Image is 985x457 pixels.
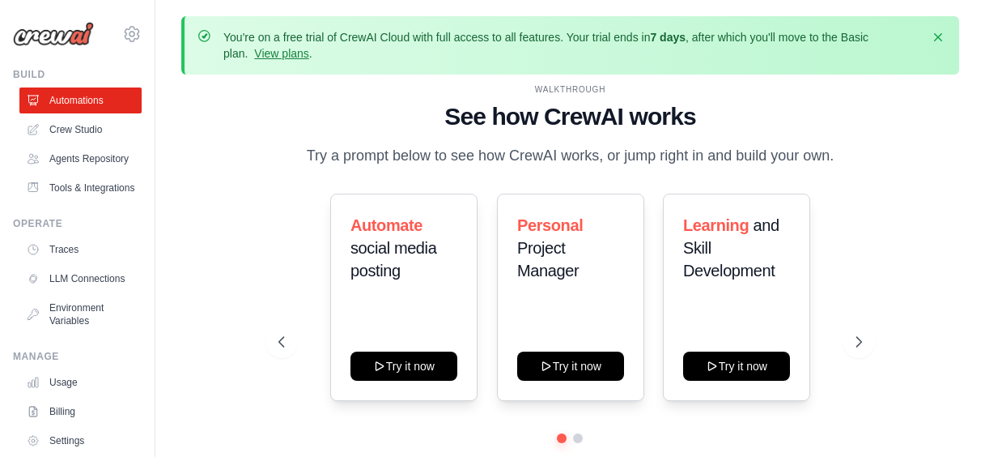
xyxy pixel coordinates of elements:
[298,144,842,168] p: Try a prompt below to see how CrewAI works, or jump right in and build your own.
[19,266,142,292] a: LLM Connections
[683,352,790,381] button: Try it now
[19,399,142,425] a: Billing
[13,217,142,230] div: Operate
[19,117,142,143] a: Crew Studio
[683,216,779,280] span: and Skill Development
[13,68,142,81] div: Build
[223,29,920,62] p: You're on a free trial of CrewAI Cloud with full access to all features. Your trial ends in , aft...
[278,102,862,131] h1: See how CrewAI works
[350,352,457,381] button: Try it now
[517,352,624,381] button: Try it now
[19,175,142,201] a: Tools & Integrations
[350,216,422,234] span: Automate
[278,83,862,96] div: WALKTHROUGH
[19,369,142,395] a: Usage
[650,31,686,44] strong: 7 days
[19,146,142,172] a: Agents Repository
[683,216,749,234] span: Learning
[517,239,579,280] span: Project Manager
[350,239,436,280] span: social media posting
[19,428,142,454] a: Settings
[19,88,142,113] a: Automations
[19,237,142,263] a: Traces
[13,350,142,363] div: Manage
[19,295,142,334] a: Environment Variables
[517,216,583,234] span: Personal
[13,22,94,46] img: Logo
[254,47,308,60] a: View plans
